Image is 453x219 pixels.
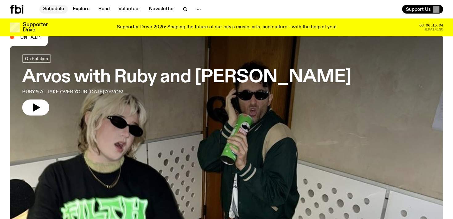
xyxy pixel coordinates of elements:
[145,5,178,14] a: Newsletter
[22,55,351,116] a: Arvos with Ruby and [PERSON_NAME]RUBY & AL TAKE OVER YOUR [DATE] ARVOS!
[39,5,68,14] a: Schedule
[95,5,113,14] a: Read
[402,5,443,14] button: Support Us
[69,5,93,14] a: Explore
[406,6,431,12] span: Support Us
[22,55,51,63] a: On Rotation
[20,34,41,40] span: On Air
[22,88,180,96] p: RUBY & AL TAKE OVER YOUR [DATE] ARVOS!
[115,5,144,14] a: Volunteer
[117,25,337,30] p: Supporter Drive 2025: Shaping the future of our city’s music, arts, and culture - with the help o...
[22,69,351,86] h3: Arvos with Ruby and [PERSON_NAME]
[419,24,443,27] span: 08:06:15:04
[23,22,47,33] h3: Supporter Drive
[25,56,48,61] span: On Rotation
[424,28,443,31] span: Remaining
